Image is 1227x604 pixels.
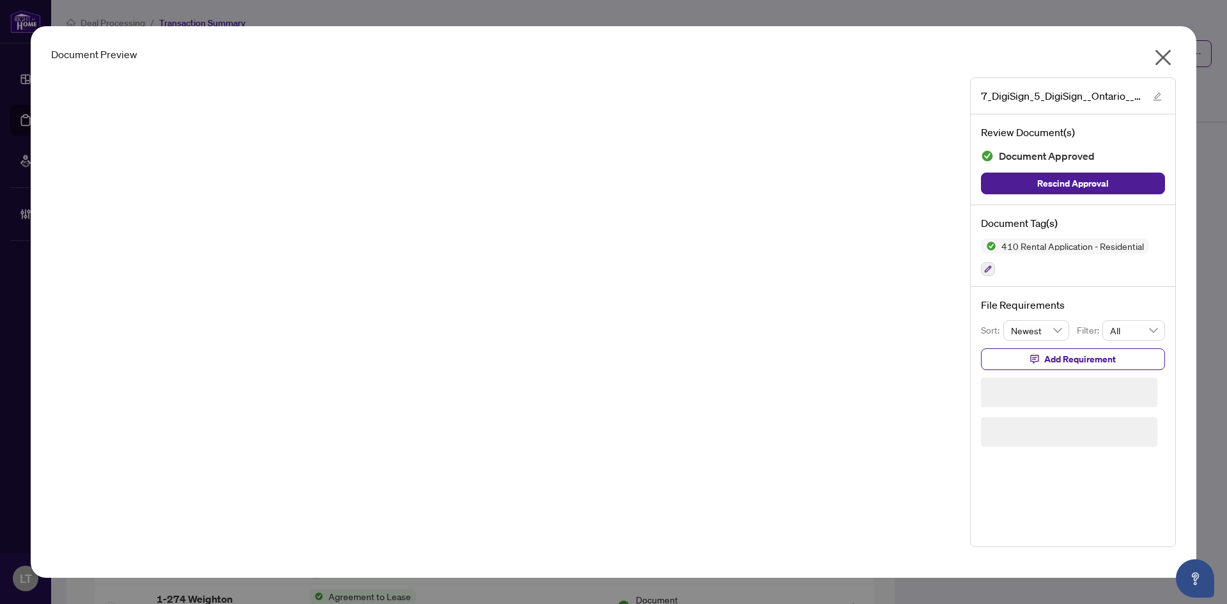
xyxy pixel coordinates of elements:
[981,297,1165,313] h4: File Requirements
[981,348,1165,370] button: Add Requirement
[999,148,1095,165] span: Document Approved
[1011,321,1062,340] span: Newest
[1037,173,1109,194] span: Rescind Approval
[51,47,1176,62] div: Document Preview
[996,242,1149,251] span: 410 Rental Application - Residential
[1077,323,1102,337] p: Filter:
[1153,47,1173,68] span: close
[981,150,994,162] img: Document Status
[1176,559,1214,598] button: Open asap
[981,88,1141,104] span: 7_DigiSign_5_DigiSign__Ontario__410_-_Rental_Application_-_274_WEIGHTON_DRIVE___1_.pdf
[981,323,1003,337] p: Sort:
[981,125,1165,140] h4: Review Document(s)
[981,173,1165,194] button: Rescind Approval
[1153,92,1162,101] span: edit
[1044,349,1116,369] span: Add Requirement
[981,238,996,254] img: Status Icon
[981,215,1165,231] h4: Document Tag(s)
[1110,321,1157,340] span: All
